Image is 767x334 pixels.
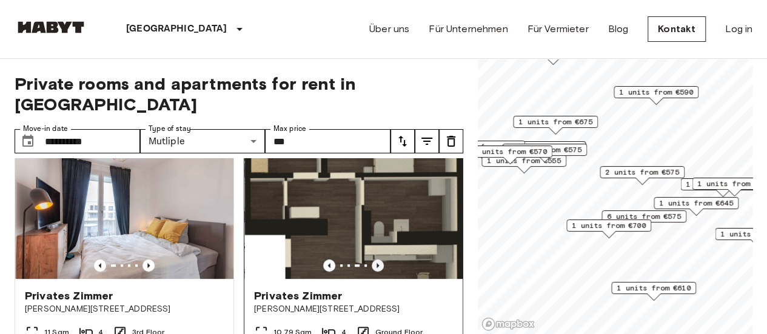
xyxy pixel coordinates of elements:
div: Map marker [611,282,696,301]
a: Log in [725,22,752,36]
span: Privates Zimmer [25,289,113,303]
button: Previous image [94,259,106,272]
button: Previous image [323,259,335,272]
img: Habyt [15,21,87,33]
span: Privates Zimmer [254,289,342,303]
span: 1 units from €590 [619,87,693,98]
label: Type of stay [149,124,191,134]
div: Map marker [614,86,698,105]
span: 6 units from €570 [446,141,520,152]
div: Map marker [654,197,739,216]
div: Mutliple [140,129,266,153]
span: 1 units from €660 [686,179,760,190]
span: 1 units from €610 [617,282,691,293]
button: tune [415,129,439,153]
div: Map marker [600,166,685,185]
button: tune [390,129,415,153]
a: Für Unternehmen [429,22,507,36]
div: Map marker [601,210,686,229]
span: 4 units from €565 [506,142,580,153]
label: Max price [273,124,306,134]
span: 1 units from €575 [507,144,581,155]
span: [PERSON_NAME][STREET_ADDRESS] [254,303,453,315]
div: Map marker [513,116,598,135]
span: [PERSON_NAME][STREET_ADDRESS] [25,303,224,315]
span: Private rooms and apartments for rent in [GEOGRAPHIC_DATA] [15,73,463,115]
a: Für Vermieter [527,22,588,36]
img: Marketing picture of unit DE-01-09-022-03Q [245,133,463,279]
span: 1 units from €675 [518,116,592,127]
button: Choose date, selected date is 1 Oct 2025 [16,129,40,153]
a: Über uns [369,22,409,36]
div: Map marker [440,141,525,159]
div: Map marker [680,178,765,197]
a: Kontakt [648,16,706,42]
a: Mapbox logo [481,317,535,331]
div: Map marker [501,141,586,160]
span: 2 units from €575 [605,167,679,178]
span: 1 units from €645 [659,198,733,209]
button: tune [439,129,463,153]
button: Previous image [142,259,155,272]
span: 1 units from €700 [572,220,646,231]
div: Map marker [467,145,552,164]
div: Map marker [566,219,651,238]
div: Map marker [502,144,587,162]
a: Blog [608,22,628,36]
label: Move-in date [23,124,68,134]
img: Marketing picture of unit DE-01-006-005-04HF [15,133,233,279]
p: [GEOGRAPHIC_DATA] [126,22,227,36]
span: 6 units from €575 [607,211,681,222]
button: Previous image [372,259,384,272]
span: 1 units from €570 [473,146,547,157]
